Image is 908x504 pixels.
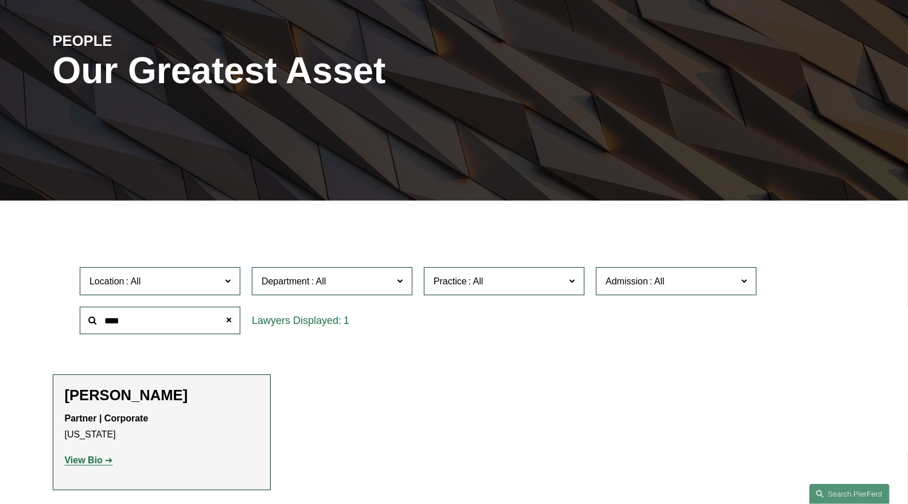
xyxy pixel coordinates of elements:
[262,276,310,286] span: Department
[65,413,149,423] strong: Partner | Corporate
[606,276,648,286] span: Admission
[65,455,113,465] a: View Bio
[65,386,259,404] h2: [PERSON_NAME]
[53,32,254,50] h4: PEOPLE
[65,455,103,465] strong: View Bio
[65,411,259,444] p: [US_STATE]
[809,484,890,504] a: Search this site
[53,50,588,92] h1: Our Greatest Asset
[89,276,124,286] span: Location
[344,315,349,326] span: 1
[434,276,467,286] span: Practice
